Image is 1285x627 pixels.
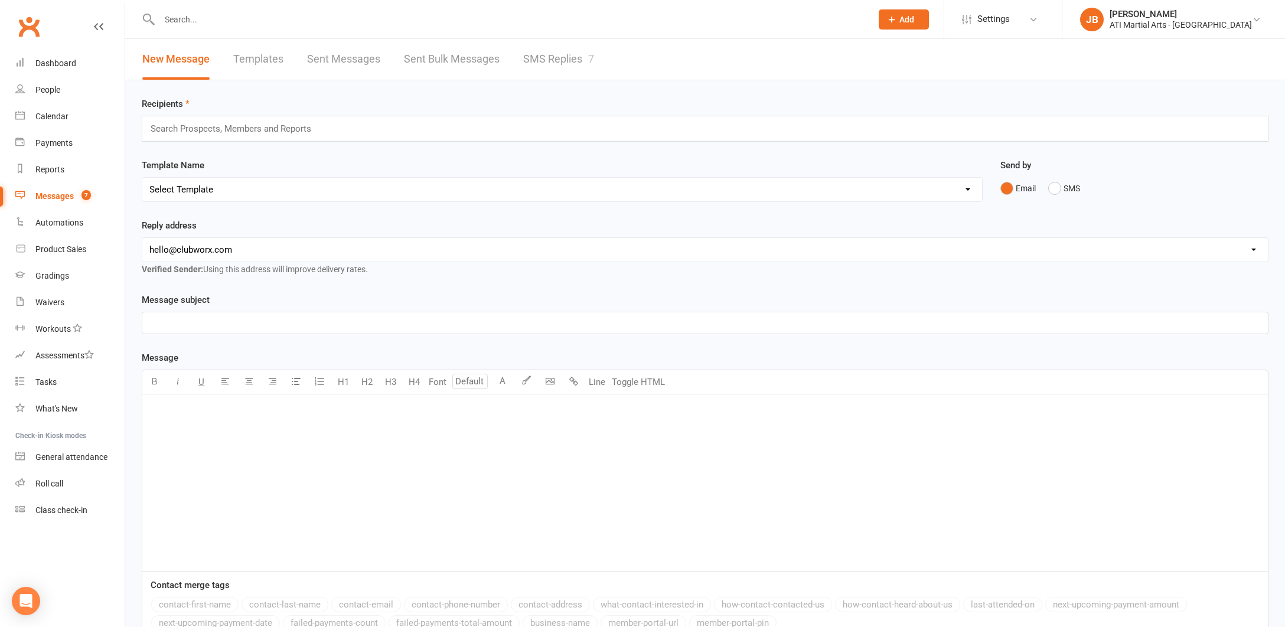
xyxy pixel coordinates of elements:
button: Toggle HTML [609,370,668,394]
a: Product Sales [15,236,125,263]
div: Calendar [35,112,69,121]
div: Assessments [35,351,94,360]
span: Using this address will improve delivery rates. [142,264,368,274]
strong: Verified Sender: [142,264,203,274]
button: A [491,370,514,394]
input: Search Prospects, Members and Reports [149,121,323,136]
div: Gradings [35,271,69,280]
div: Dashboard [35,58,76,68]
label: Message subject [142,293,210,307]
button: Add [879,9,929,30]
span: 7 [81,190,91,200]
span: Add [899,15,914,24]
a: Waivers [15,289,125,316]
a: Workouts [15,316,125,342]
button: H1 [331,370,355,394]
div: Roll call [35,479,63,488]
input: Default [452,374,488,389]
a: SMS Replies7 [523,39,594,80]
a: General attendance kiosk mode [15,444,125,471]
button: SMS [1048,177,1080,200]
div: Messages [35,191,74,201]
a: Automations [15,210,125,236]
button: Line [585,370,609,394]
button: Font [426,370,449,394]
div: People [35,85,60,94]
a: Clubworx [14,12,44,41]
div: Automations [35,218,83,227]
label: Reply address [142,218,197,233]
div: 7 [588,53,594,65]
label: Send by [1000,158,1031,172]
label: Recipients [142,97,190,111]
div: Payments [35,138,73,148]
a: Sent Messages [307,39,380,80]
div: Product Sales [35,244,86,254]
div: [PERSON_NAME] [1110,9,1252,19]
div: Reports [35,165,64,174]
button: H2 [355,370,379,394]
span: Settings [977,6,1010,32]
div: Waivers [35,298,64,307]
a: Gradings [15,263,125,289]
button: Email [1000,177,1036,200]
a: Calendar [15,103,125,130]
input: Search... [156,11,863,28]
a: People [15,77,125,103]
a: What's New [15,396,125,422]
label: Contact merge tags [151,578,230,592]
label: Template Name [142,158,204,172]
div: Open Intercom Messenger [12,587,40,615]
a: Templates [233,39,283,80]
div: JB [1080,8,1104,31]
div: Workouts [35,324,71,334]
a: New Message [142,39,210,80]
a: Dashboard [15,50,125,77]
div: What's New [35,404,78,413]
a: Class kiosk mode [15,497,125,524]
a: Sent Bulk Messages [404,39,500,80]
a: Assessments [15,342,125,369]
a: Tasks [15,369,125,396]
button: U [190,370,213,394]
label: Message [142,351,178,365]
span: U [198,377,204,387]
button: H4 [402,370,426,394]
button: H3 [379,370,402,394]
a: Messages 7 [15,183,125,210]
div: Tasks [35,377,57,387]
div: Class check-in [35,505,87,515]
div: ATI Martial Arts - [GEOGRAPHIC_DATA] [1110,19,1252,30]
div: General attendance [35,452,107,462]
a: Reports [15,156,125,183]
a: Roll call [15,471,125,497]
a: Payments [15,130,125,156]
